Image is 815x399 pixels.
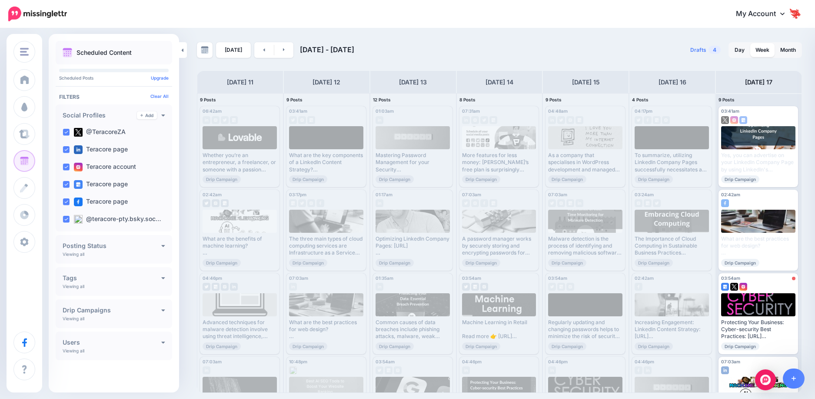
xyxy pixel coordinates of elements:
[471,116,479,124] img: instagram-grey-square.png
[203,235,277,257] div: What are the benefits of machine learning? Read the full article: Revolutionizing Industries with...
[74,145,128,154] label: Teracore page
[635,319,709,340] div: Increasing Engagement: LinkedIn Content Strategy: [URL] #LinkedIn #Marketing #Website
[289,175,327,183] span: Drip Campaign
[298,116,306,124] img: instagram-grey-square.png
[63,316,84,321] p: Viewing all
[730,283,738,291] img: twitter-square.png
[307,199,315,207] img: instagram-grey-square.png
[316,199,324,207] img: facebook-grey-square.png
[63,307,161,313] h4: Drip Campaigns
[566,199,574,207] img: google_business-grey-square.png
[63,284,84,289] p: Viewing all
[548,175,586,183] span: Drip Campaign
[690,47,706,53] span: Drafts
[462,359,482,364] span: 04:46pm
[203,108,222,114] span: 06:42am
[63,348,84,353] p: Viewing all
[471,283,479,291] img: google_business-grey-square.png
[227,77,253,87] h4: [DATE] 11
[376,342,414,350] span: Drip Campaign
[548,116,556,124] img: linkedin-grey-square.png
[63,243,161,249] h4: Posting Status
[74,198,128,206] label: Teracore page
[644,116,652,124] img: facebook-grey-square.png
[212,199,220,207] img: instagram-grey-square.png
[59,76,169,80] p: Scheduled Posts
[394,366,402,374] img: instagram-grey-square.png
[548,319,622,340] div: Regularly updating and changing passwords helps to minimize the risk of security breaches. Read m...
[644,366,652,374] img: linkedin-grey-square.png
[635,192,654,197] span: 03:24am
[548,192,567,197] span: 07:03am
[212,283,220,291] img: google_business-grey-square.png
[635,175,673,183] span: Drip Campaign
[376,359,395,364] span: 03:54am
[462,199,470,207] img: twitter-grey-square.png
[546,97,562,102] span: 9 Posts
[63,339,161,345] h4: Users
[632,97,649,102] span: 4 Posts
[548,108,568,114] span: 04:48am
[548,235,622,257] div: Malware detection is the process of identifying and removing malicious software, such as viruses,...
[462,175,500,183] span: Drip Campaign
[462,342,500,350] span: Drip Campaign
[298,199,306,207] img: twitter-grey-square.png
[721,199,729,207] img: facebook-square.png
[221,283,229,291] img: instagram-grey-square.png
[221,116,229,124] img: twitter-grey-square.png
[653,199,661,207] img: twitter-grey-square.png
[721,366,729,374] img: linkedin-square.png
[376,108,394,114] span: 01:03am
[221,199,229,207] img: google_business-grey-square.png
[289,152,363,173] div: What are the key components of a LinkedIn Content Strategy? Read the full article: Increasing Eng...
[230,116,238,124] img: google_business-grey-square.png
[74,198,83,206] img: facebook-square.png
[289,199,297,207] img: google_business-grey-square.png
[775,43,801,57] a: Month
[719,97,735,102] span: 9 Posts
[74,128,126,137] label: @TeracoreZA
[548,152,622,173] div: As a company that specialises in WordPress development and managed hosting, we know how important...
[721,152,795,173] div: Yes, you can advertise on your LinkedIn Company Page by using LinkedIn's advertising tools to cre...
[459,97,476,102] span: 8 Posts
[203,199,210,207] img: twitter-grey-square.png
[462,275,481,281] span: 03:54am
[575,199,583,207] img: linkedin-grey-square.png
[137,111,157,119] a: Add
[721,108,739,114] span: 03:41am
[289,116,297,124] img: twitter-grey-square.png
[635,235,709,257] div: The Importance of Cloud Computing in Sustainable Business Practices Read more 👉 [URL] #GoogleDriv...
[557,199,565,207] img: instagram-grey-square.png
[489,199,497,207] img: google_business-grey-square.png
[709,46,721,54] span: 4
[74,215,83,224] img: bluesky-square.png
[376,235,450,257] div: Optimizing LinkedIn Company Pages: [URL] #OnlineMarketing #Marketing #ExcellentTool #Website #Hos...
[471,199,479,207] img: instagram-grey-square.png
[376,283,383,291] img: linkedin-grey-square.png
[203,319,277,340] div: Advanced techniques for malware detection involve using threat intelligence, network traffic anal...
[566,116,574,124] img: instagram-grey-square.png
[739,283,747,291] img: instagram-square.png
[662,116,670,124] img: instagram-grey-square.png
[557,283,565,291] img: google_business-grey-square.png
[480,116,488,124] img: twitter-grey-square.png
[399,77,427,87] h4: [DATE] 13
[63,112,137,118] h4: Social Profiles
[644,199,652,207] img: google_business-grey-square.png
[203,152,277,173] div: Whether you’re an entrepreneur, a freelancer, or someone with a passion project in mind, you no l...
[150,94,169,99] a: Clear All
[289,283,297,291] img: linkedin-grey-square.png
[548,275,567,281] span: 03:54am
[74,180,83,189] img: google_business-square.png
[313,77,340,87] h4: [DATE] 12
[307,116,315,124] img: google_business-grey-square.png
[376,175,414,183] span: Drip Campaign
[289,359,307,364] span: 10:48pm
[77,50,132,56] p: Scheduled Content
[548,283,556,291] img: twitter-grey-square.png
[8,7,67,21] img: Missinglettr
[201,46,209,54] img: calendar-grey-darker.png
[203,342,241,350] span: Drip Campaign
[286,97,303,102] span: 9 Posts
[203,116,210,124] img: linkedin-grey-square.png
